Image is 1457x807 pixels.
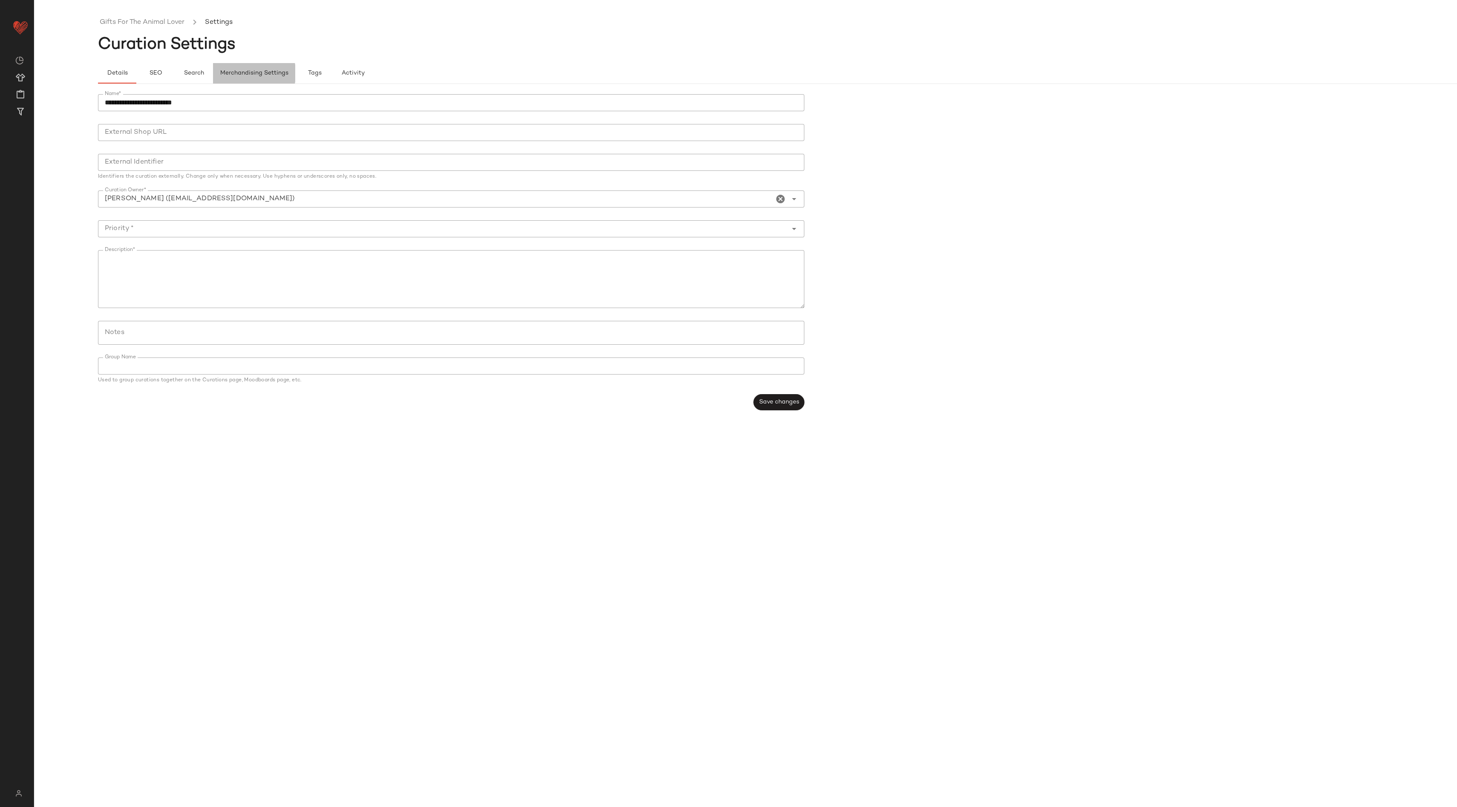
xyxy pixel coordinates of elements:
span: Tags [308,70,322,77]
i: Open [789,194,799,204]
img: svg%3e [10,790,27,797]
div: Identifiers the curation externally. Change only when necessary. Use hyphens or underscores only,... [98,174,804,179]
a: Gifts For The Animal Lover [100,17,184,28]
span: Merchandising Settings [220,70,288,77]
span: SEO [149,70,162,77]
span: Save changes [759,399,799,406]
img: svg%3e [15,56,24,65]
button: Save changes [754,394,804,410]
span: Details [107,70,127,77]
img: heart_red.DM2ytmEG.svg [12,19,29,36]
span: Curation Settings [98,36,236,53]
div: Used to group curations together on the Curations page, Moodboards page, etc. [98,378,804,383]
span: Activity [341,70,365,77]
i: Open [789,224,799,234]
li: Settings [203,17,234,28]
span: Search [184,70,204,77]
i: Clear Curation Owner* [775,194,786,204]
